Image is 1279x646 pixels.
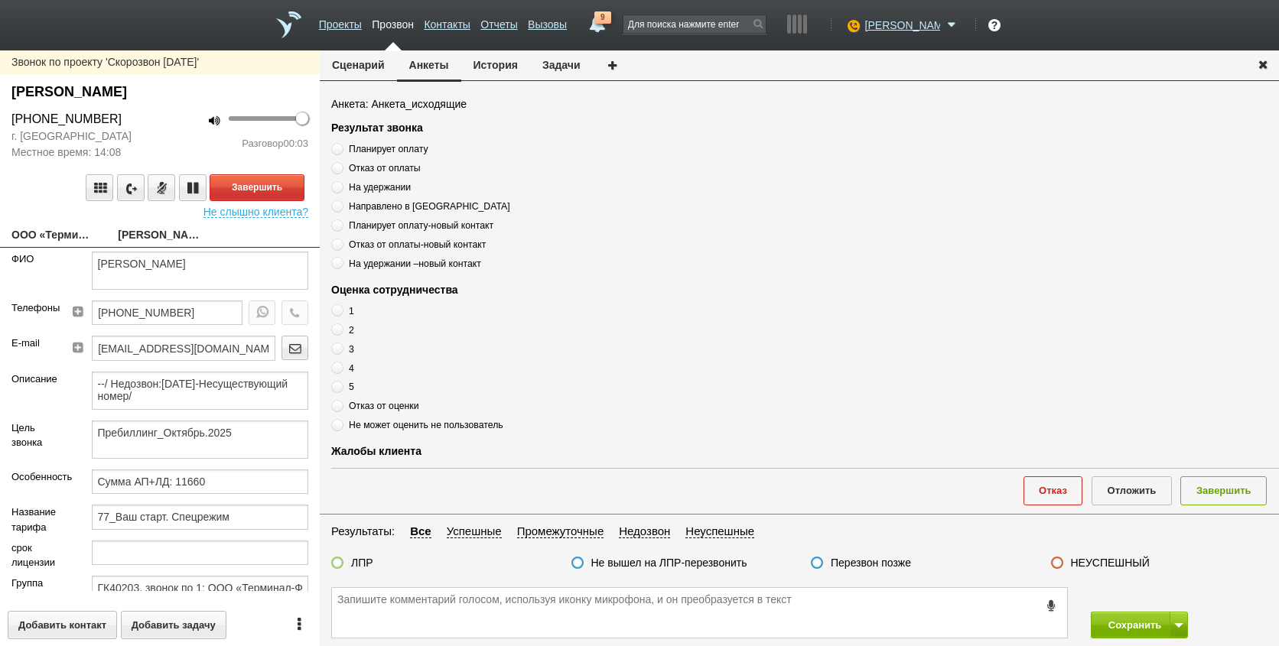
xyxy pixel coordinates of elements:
a: Прозвон [372,11,414,33]
button: Отложить [1092,476,1172,505]
span: На удержании –новый контакт [349,258,481,268]
span: Анкета: Анкета_исходящие [331,98,467,110]
span: Недозвон [619,524,670,538]
span: Планирует оплату [349,144,428,154]
span: 5 [349,381,354,392]
button: Добавить задачу [121,611,226,639]
button: Добавить контакт [8,611,117,639]
button: Сохранить [1091,612,1171,638]
button: История [461,50,530,80]
div: [PHONE_NUMBER] [11,110,148,128]
span: 4 [349,362,354,373]
label: срок лицензии [11,540,69,570]
a: Проекты [319,11,362,33]
span: 00:03 [283,138,308,149]
span: Все [410,524,431,538]
label: E-mail [11,336,55,351]
span: Отказ от оплаты-новый контакт [349,239,486,249]
a: Контакты [424,11,470,33]
div: ? [988,19,1001,31]
span: 2 [349,324,354,335]
span: Не может оценить не пользователь [349,420,503,430]
span: 3 [349,343,354,354]
input: Email [92,336,275,360]
span: Направлено в [GEOGRAPHIC_DATA] [349,200,510,211]
div: Разговор [171,136,308,151]
label: Особенность [11,469,69,485]
span: г. [GEOGRAPHIC_DATA] [11,128,148,144]
a: Отчеты [480,11,517,33]
label: НЕУСПЕШНЫЙ [1071,556,1150,570]
span: Неуспешные [685,524,754,538]
span: Местное время: 14:08 [11,144,148,161]
input: телефон [92,300,242,325]
span: Планирует оплату-новый контакт [349,219,493,230]
button: Отказ [1024,476,1083,505]
label: Перезвон позже [831,556,911,570]
input: Для поиска нажмите enter [623,15,766,33]
label: Телефоны [11,300,55,316]
li: Результаты: [331,522,402,540]
a: Вызовы [528,11,567,33]
label: Группа компаний [11,576,69,605]
div: Казакова Гюльнара Андержановна [11,82,308,102]
label: Название тарифа [11,505,69,534]
span: 1 [349,305,354,316]
span: 9 [594,11,611,24]
div: Оценка сотрудничества [331,282,1279,298]
label: Цель звонка [11,420,69,450]
a: [PERSON_NAME] [118,226,201,247]
a: 9 [584,11,611,30]
button: Анкеты [397,50,461,82]
button: Завершить [1180,476,1267,505]
button: Завершить [210,174,304,201]
a: На главную [276,11,301,38]
button: Задачи [530,50,593,80]
span: На удержании [349,181,411,192]
span: Не слышно клиента? [203,201,308,218]
div: Жалобы клиента [331,443,1279,459]
div: Результат звонка [331,120,1279,136]
a: ООО «Терминал-ФК»[EMAIL_ADDRESS][DOMAIN_NAME] [11,226,95,247]
button: Сценарий [320,50,397,80]
a: [PERSON_NAME] [865,16,961,31]
label: Описание [11,372,69,387]
span: Успешные [447,524,502,538]
span: Отказ от оценки [349,401,419,411]
label: Не вышел на ЛПР-перезвонить [591,556,747,570]
span: Отказ от оплаты [349,163,421,174]
label: ФИО [11,252,69,267]
label: ЛПР [351,556,373,570]
span: [PERSON_NAME] [865,18,940,33]
span: Промежуточные [517,524,604,538]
